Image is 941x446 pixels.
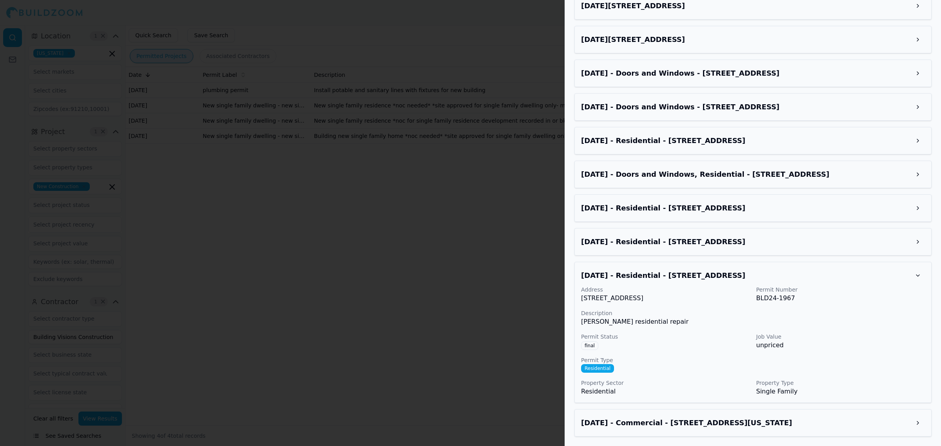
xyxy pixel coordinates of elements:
p: Permit Type [581,356,925,364]
p: Property Type [756,379,925,387]
h3: Apr 7, 2025 - Doors and Windows - 93 Veracruz Ave, Kissimmee, FL, 34743 [581,68,911,79]
h3: Feb 13, 2025 - Commercial - 5721 S Texas Ave, Orlando, FL, 32839 [581,417,911,428]
h3: Oct 31, 2024 - Residential - 1928 Sw 2nd St, Ocala, FL, 34471 [581,270,911,281]
p: [STREET_ADDRESS] [581,294,750,303]
p: unpriced [756,341,925,350]
h3: Jul 29, 2025 - 3845 Rambler Ave, St Cloud, FL, 34772 [581,0,911,11]
p: Permit Status [581,333,750,341]
p: BLD24-1967 [756,294,925,303]
p: Single Family [756,387,925,396]
p: Permit Number [756,286,925,294]
p: Residential [581,387,750,396]
span: final [581,341,598,350]
p: Job Value [756,333,925,341]
h3: Apr 29, 2025 - Residential - 117 Nw 16th Ter, Ocala, FL, 34475 [581,236,911,247]
h3: May 18, 2025 - Residential - 11409 Judge Ave, Orlando, FL, 32817 [581,135,911,146]
p: Property Sector [581,379,750,387]
h3: Mar 26, 2025 - Residential - 1928 Sw 2nd St, Ocala, FL, 34471 [581,203,911,214]
p: Description [581,309,925,317]
p: [PERSON_NAME] residential repair [581,317,925,326]
p: Address [581,286,750,294]
span: Residential [581,364,614,373]
h3: Mar 26, 2025 - Doors and Windows, Residential - 117 Nw 16th Ter, Ocala, FL, 34475 [581,169,911,180]
h3: Mar 5, 2025 - Doors and Windows - 93 Veracruz Ave, Kissimmee, FL, 34743 [581,102,911,112]
h3: Apr 5, 2025 - 93 Veracruz Ave, Kissimmee, FL, 34743 [581,34,911,45]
